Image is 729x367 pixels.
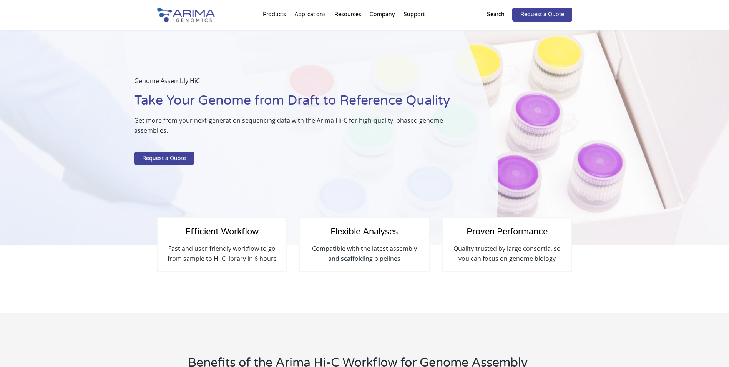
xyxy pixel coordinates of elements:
[185,227,259,237] span: Efficient Workflow
[134,115,460,142] p: Get more from your next-generation sequencing data with the Arima Hi-C for high-quality, phased g...
[450,244,563,264] p: Quality trusted by large consortia, so you can focus on genome biology
[157,8,215,22] img: Arima-Genomics-logo
[308,244,421,264] p: Compatible with the latest assembly and scaffolding pipelines
[487,10,505,20] p: Search
[134,76,460,92] p: Genome Assembly HiC
[134,152,194,165] a: Request a Quote
[166,244,279,264] p: Fast and user-friendly workflow to go from sample to Hi-C library in 6 hours
[330,227,398,237] span: Flexible Analyses
[512,8,572,22] a: Request a Quote
[134,92,460,115] h1: Take Your Genome from Draft to Reference Quality
[467,227,548,237] span: Proven Performance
